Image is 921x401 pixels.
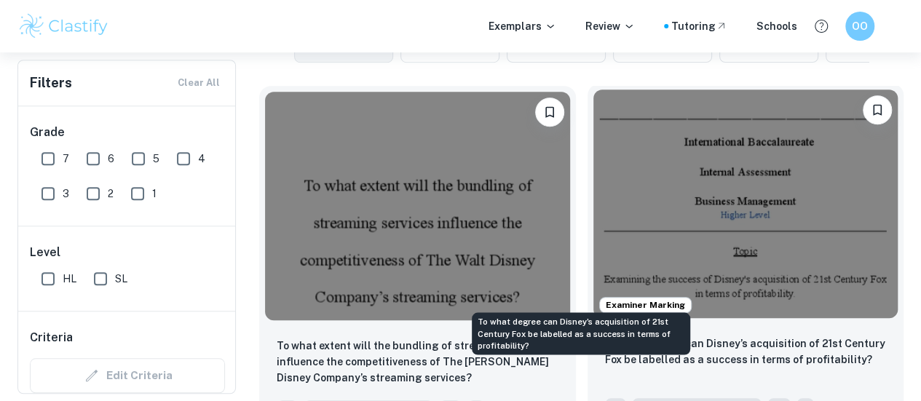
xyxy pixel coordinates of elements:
[198,151,205,167] span: 4
[809,14,834,39] button: Help and Feedback
[756,18,797,34] a: Schools
[17,12,110,41] img: Clastify logo
[115,271,127,287] span: SL
[863,95,892,124] button: Bookmark
[265,92,570,320] img: Business and Management IA example thumbnail: To what extent will the bundling of stre
[152,186,157,202] span: 1
[108,151,114,167] span: 6
[108,186,114,202] span: 2
[671,18,727,34] a: Tutoring
[30,244,225,261] h6: Level
[472,312,690,354] div: To what degree can Disney’s acquisition of 21st Century Fox be labelled as a success in terms of ...
[489,18,556,34] p: Exemplars
[605,336,887,368] p: To what degree can Disney’s acquisition of 21st Century Fox be labelled as a success in terms of ...
[30,329,73,346] h6: Criteria
[600,298,691,311] span: Examiner Marking
[845,12,874,41] button: OO
[593,90,898,318] img: Business and Management IA example thumbnail: To what degree can Disney’s acquisition
[277,338,558,386] p: To what extent will the bundling of streaming services influence the competitiveness of The Walt ...
[153,151,159,167] span: 5
[30,124,225,141] h6: Grade
[30,73,72,93] h6: Filters
[63,151,69,167] span: 7
[30,358,225,393] div: Criteria filters are unavailable when searching by topic
[852,18,869,34] h6: OO
[63,271,76,287] span: HL
[535,98,564,127] button: Bookmark
[585,18,635,34] p: Review
[63,186,69,202] span: 3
